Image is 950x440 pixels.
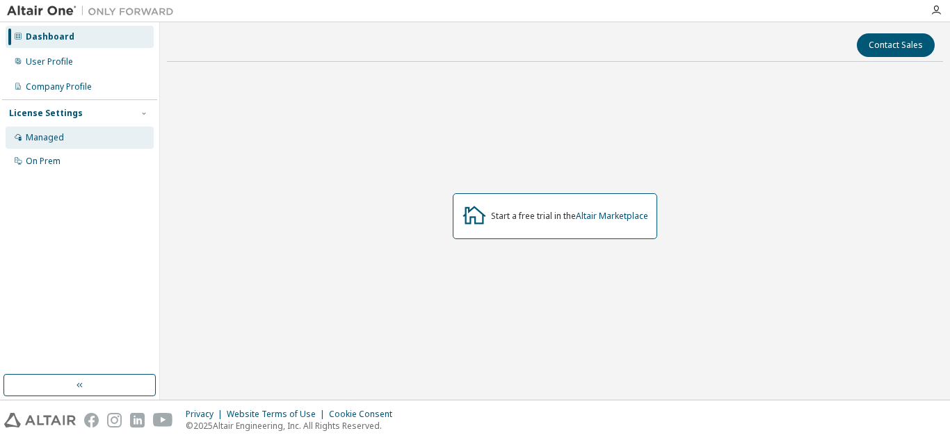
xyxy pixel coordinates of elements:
[26,132,64,143] div: Managed
[186,420,401,432] p: © 2025 Altair Engineering, Inc. All Rights Reserved.
[153,413,173,427] img: youtube.svg
[227,409,329,420] div: Website Terms of Use
[576,210,648,222] a: Altair Marketplace
[186,409,227,420] div: Privacy
[491,211,648,222] div: Start a free trial in the
[26,81,92,92] div: Company Profile
[7,4,181,18] img: Altair One
[130,413,145,427] img: linkedin.svg
[26,56,73,67] div: User Profile
[26,31,74,42] div: Dashboard
[107,413,122,427] img: instagram.svg
[4,413,76,427] img: altair_logo.svg
[329,409,401,420] div: Cookie Consent
[84,413,99,427] img: facebook.svg
[9,108,83,119] div: License Settings
[857,33,935,57] button: Contact Sales
[26,156,61,167] div: On Prem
